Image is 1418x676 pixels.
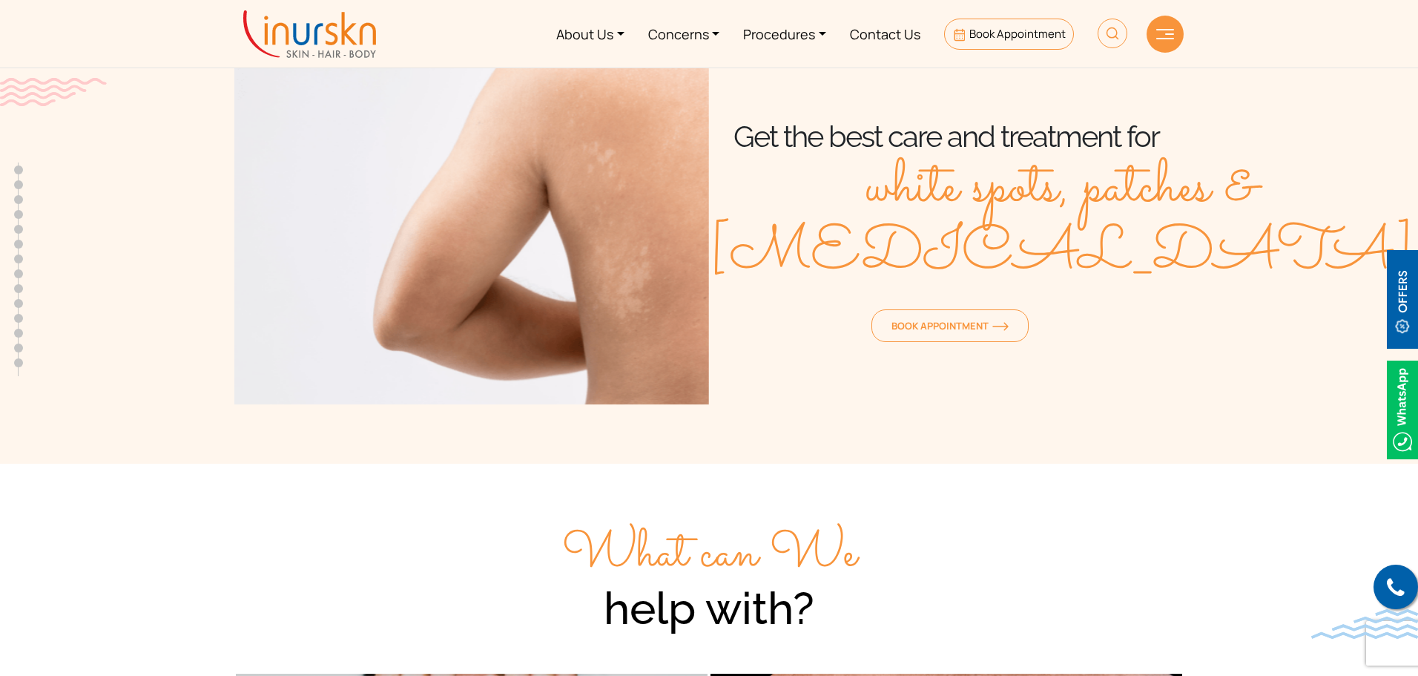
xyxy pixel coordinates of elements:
a: About Us [544,6,636,62]
img: offerBt [1387,250,1418,349]
img: orange-arrow [992,322,1009,331]
img: Whatsappicon [1387,361,1418,459]
img: hamLine.svg [1156,29,1174,39]
div: help with? [234,523,1184,635]
a: Contact Us [838,6,932,62]
span: What can We [562,516,857,594]
a: Book Appointment [944,19,1074,50]
img: inurskn-logo [243,10,376,58]
a: Concerns [636,6,732,62]
a: Whatsappicon [1387,400,1418,416]
h1: white spots, patches & [MEDICAL_DATA] [709,155,1414,289]
span: Book Appointment [891,319,1009,332]
span: Book Appointment [969,26,1066,42]
img: Banner Image [234,59,709,404]
a: Procedures [731,6,838,62]
a: Book Appointmentorange-arrow [871,309,1029,342]
img: HeaderSearch [1098,19,1127,48]
div: Get the best care and treatment for [709,118,1184,155]
img: bluewave [1311,609,1418,639]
